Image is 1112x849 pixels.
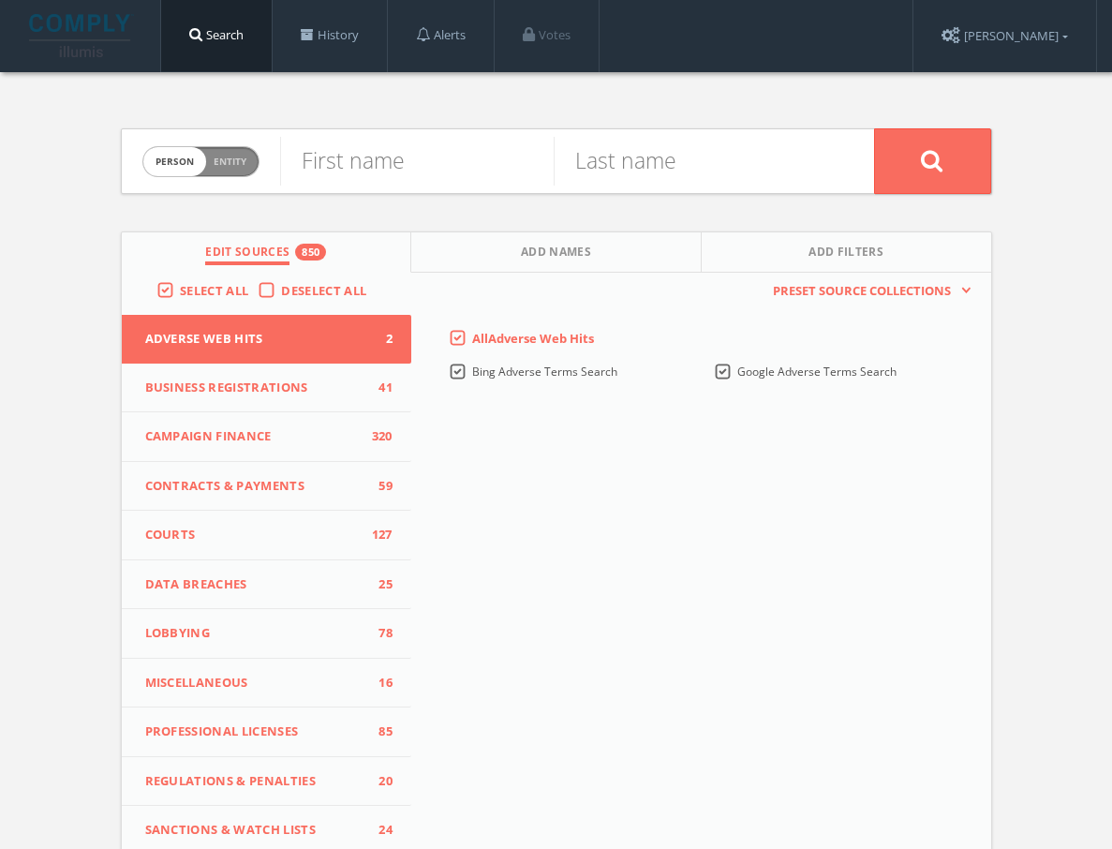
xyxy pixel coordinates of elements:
[364,674,393,693] span: 16
[214,155,246,169] span: Entity
[145,821,364,840] span: Sanctions & Watch Lists
[521,244,591,265] span: Add Names
[364,379,393,397] span: 41
[143,147,206,176] span: person
[364,722,393,741] span: 85
[29,14,134,57] img: illumis
[764,282,960,301] span: Preset Source Collections
[122,315,411,364] button: Adverse Web Hits2
[145,624,364,643] span: Lobbying
[145,722,364,741] span: Professional Licenses
[737,364,897,380] span: Google Adverse Terms Search
[702,232,991,273] button: Add Filters
[145,330,364,349] span: Adverse Web Hits
[122,560,411,610] button: Data Breaches25
[145,379,364,397] span: Business Registrations
[122,462,411,512] button: Contracts & Payments59
[122,659,411,708] button: Miscellaneous16
[145,674,364,693] span: Miscellaneous
[281,282,366,299] span: Deselect All
[472,330,594,347] span: All Adverse Web Hits
[180,282,248,299] span: Select All
[122,364,411,413] button: Business Registrations41
[122,412,411,462] button: Campaign Finance320
[122,757,411,807] button: Regulations & Penalties20
[145,427,364,446] span: Campaign Finance
[364,427,393,446] span: 320
[122,609,411,659] button: Lobbying78
[122,511,411,560] button: Courts127
[205,244,289,265] span: Edit Sources
[145,575,364,594] span: Data Breaches
[145,477,364,496] span: Contracts & Payments
[472,364,617,380] span: Bing Adverse Terms Search
[364,821,393,840] span: 24
[145,526,364,544] span: Courts
[122,707,411,757] button: Professional Licenses85
[411,232,702,273] button: Add Names
[122,232,412,273] button: Edit Sources850
[364,772,393,791] span: 20
[808,244,883,265] span: Add Filters
[364,624,393,643] span: 78
[145,772,364,791] span: Regulations & Penalties
[764,282,971,301] button: Preset Source Collections
[295,244,326,261] div: 850
[364,575,393,594] span: 25
[364,330,393,349] span: 2
[364,477,393,496] span: 59
[364,526,393,544] span: 127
